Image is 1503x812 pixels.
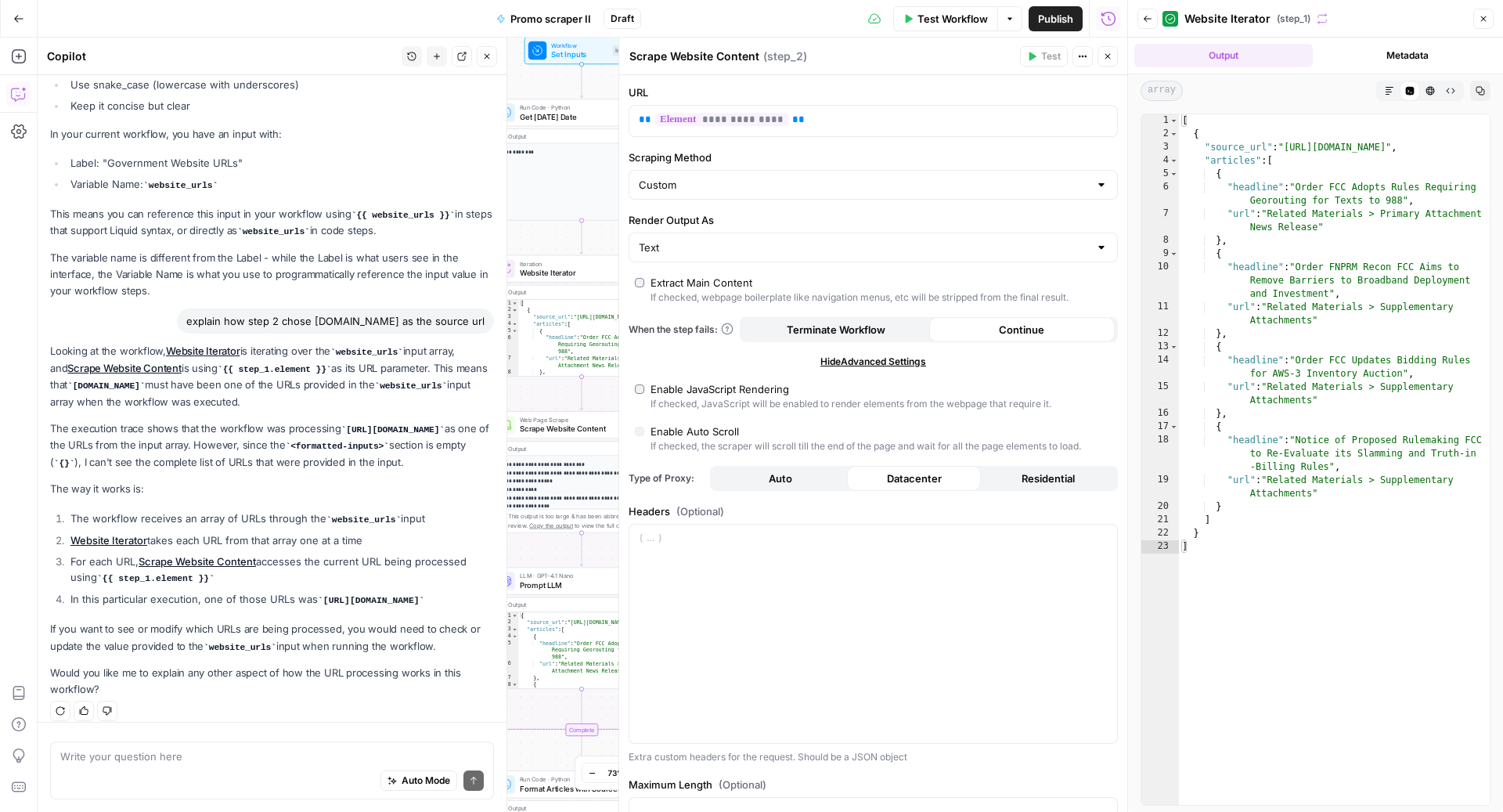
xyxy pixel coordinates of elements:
li: Keep it concise but clear [67,98,494,114]
div: 2 [493,619,518,626]
span: Format Articles with Sources [520,783,638,795]
li: For each URL, accesses the current URL being processed using [67,554,494,586]
button: Metadata [1319,44,1498,67]
div: 17 [1141,420,1179,434]
div: 11 [1141,301,1179,327]
code: <formatted-inputs> [286,442,389,451]
a: Scrape Website Content [139,555,256,568]
label: URL [629,85,1118,100]
div: Extra custom headers for the request. Should be a JSON object [629,750,1118,764]
span: Auto [769,471,792,486]
div: 2 [1141,128,1179,141]
div: 8 [493,681,518,688]
label: Headers [629,503,1118,519]
div: 14 [1141,354,1179,381]
span: Toggle code folding, rows 1 through 23 [512,300,518,307]
button: Test Workflow [893,6,997,31]
div: explain how step 2 chose [DOMAIN_NAME] as the source url [177,309,494,334]
input: Custom [639,177,1089,193]
span: ( step_1 ) [1277,12,1310,26]
div: 6 [493,334,518,355]
g: Edge from step_1-iteration-end to step_11 [580,736,583,770]
div: If checked, JavaScript will be enabled to render elements from the webpage that require it. [651,397,1051,411]
div: 23 [1141,540,1179,554]
textarea: Scrape Website Content [629,49,759,64]
code: website_urls [326,515,401,525]
div: 22 [1141,527,1179,540]
li: In this particular execution, one of those URLs was [67,591,494,608]
code: website_urls [330,348,403,357]
span: Run Code · Python [520,774,638,784]
span: Hide Advanced Settings [820,355,926,369]
span: Publish [1038,11,1073,27]
button: Promo scraper II [487,6,600,31]
p: The way it works is: [50,481,494,497]
div: Output [508,600,639,609]
span: Continue [999,322,1044,337]
div: 21 [1141,514,1179,527]
label: Scraping Method [629,150,1118,165]
span: Datacenter [887,471,942,486]
span: Run Code · Python [520,103,640,112]
code: {{ step_1.element }} [218,365,331,374]
span: Residential [1022,471,1075,486]
li: The workflow receives an array of URLs through the input [67,511,494,528]
span: Website Iterator [1184,11,1271,27]
div: 6 [1141,181,1179,208]
span: Toggle code folding, rows 4 through 21 [1170,154,1178,168]
p: In your current workflow, you have an input with: [50,126,494,143]
div: Complete [492,724,670,736]
div: 16 [1141,407,1179,420]
span: Toggle code folding, rows 5 through 8 [1170,168,1178,181]
span: Web Page Scrape [520,415,640,424]
div: 8 [493,369,518,376]
code: {{ website_urls }} [351,211,455,220]
button: Output [1134,44,1313,67]
span: (Optional) [676,503,724,519]
div: 7 [493,355,518,369]
div: If checked, the scraper will scroll till the end of the page and wait for all the page elements t... [651,439,1081,453]
a: Scrape Website Content [67,362,181,374]
a: Website Iterator [166,345,240,357]
div: 7 [1141,208,1179,234]
code: {} [54,459,74,468]
div: 1 [493,612,518,619]
span: Get [DATE] Date [520,111,640,123]
div: Enable Auto Scroll [651,424,739,439]
g: Edge from step_2 to step_8 [580,532,583,566]
button: Test [1020,46,1068,67]
span: Type of Proxy: [629,471,704,485]
span: Toggle code folding, rows 4 through 7 [512,633,518,640]
div: 4 [493,633,518,640]
span: Toggle code folding, rows 8 through 11 [512,681,518,688]
span: Toggle code folding, rows 1 through 23 [1170,114,1178,128]
p: The execution trace shows that the workflow was processing as one of the URLs from the input arra... [50,420,494,471]
div: 19 [1141,474,1179,500]
p: If you want to see or modify which URLs are being processed, you would need to check or update th... [50,621,494,655]
g: Edge from step_9 to step_1 [580,220,583,254]
span: (Optional) [719,777,766,792]
div: Extract Main Content [651,275,752,291]
li: takes each URL from that array one at a time [67,532,494,548]
button: Publish [1029,6,1083,31]
code: website_urls [237,227,310,236]
div: 4 [493,320,518,327]
div: 6 [493,660,518,674]
div: 3 [1141,141,1179,154]
g: Edge from start to step_9 [580,64,583,98]
div: 5 [493,327,518,334]
span: Toggle code folding, rows 3 through 20 [512,626,518,633]
li: Variable Name: [67,176,494,193]
a: Website Iterator [70,534,147,547]
div: LLM · GPT-4.1 NanoPrompt LLMStep 8Output{ "source_url":"[URL][DOMAIN_NAME]", "articles":[ { "head... [492,568,670,689]
span: Promo scraper II [510,11,591,27]
span: Set Inputs [551,49,608,60]
input: Enable JavaScript RenderingIf checked, JavaScript will be enabled to render elements from the web... [635,384,644,394]
div: 1 [1141,114,1179,128]
li: Use snake_case (lowercase with underscores) [67,77,494,92]
span: array [1141,81,1183,101]
div: LoopIterationWebsite IteratorStep 1Output[ { "source_url":"[URL][DOMAIN_NAME]", "articles":[ { "h... [492,255,670,377]
div: 9 [493,376,518,383]
div: 5 [1141,168,1179,181]
div: If checked, webpage boilerplate like navigation menus, etc will be stripped from the final result. [651,291,1069,305]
